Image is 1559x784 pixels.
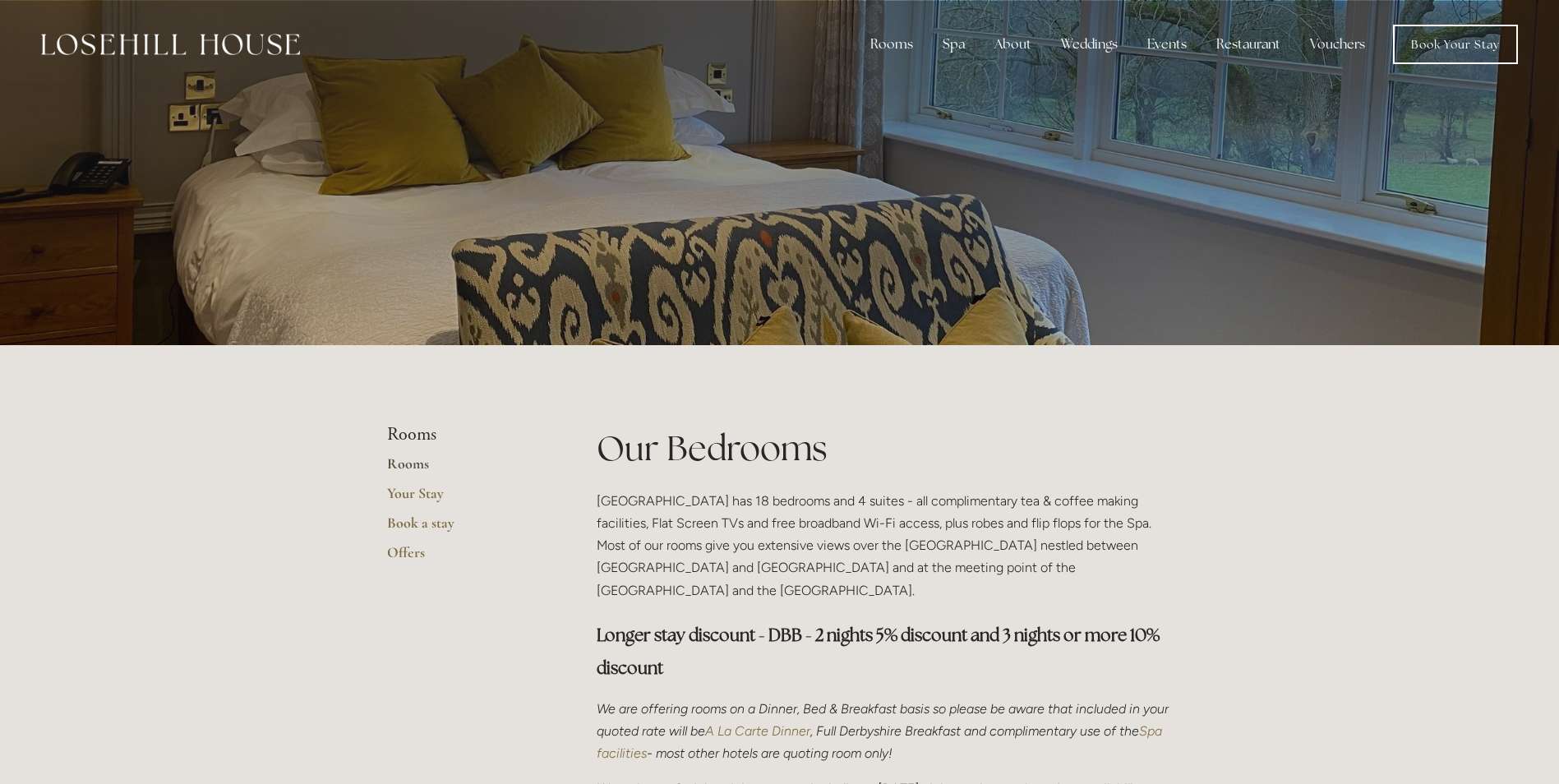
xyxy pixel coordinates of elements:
[1048,28,1131,61] div: Weddings
[41,34,300,55] img: Losehill House
[387,543,544,573] a: Offers
[1393,25,1518,64] a: Book Your Stay
[705,723,810,739] a: A La Carte Dinner
[981,28,1045,61] div: About
[387,484,544,514] a: Your Stay
[387,424,544,445] li: Rooms
[597,701,1172,739] em: We are offering rooms on a Dinner, Bed & Breakfast basis so please be aware that included in your...
[1203,28,1294,61] div: Restaurant
[647,745,893,761] em: - most other hotels are quoting room only!
[1134,28,1200,61] div: Events
[597,624,1163,679] strong: Longer stay discount - DBB - 2 nights 5% discount and 3 nights or more 10% discount
[810,723,1139,739] em: , Full Derbyshire Breakfast and complimentary use of the
[929,28,978,61] div: Spa
[1297,28,1378,61] a: Vouchers
[387,514,544,543] a: Book a stay
[597,490,1173,602] p: [GEOGRAPHIC_DATA] has 18 bedrooms and 4 suites - all complimentary tea & coffee making facilities...
[597,424,1173,473] h1: Our Bedrooms
[857,28,926,61] div: Rooms
[387,454,544,484] a: Rooms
